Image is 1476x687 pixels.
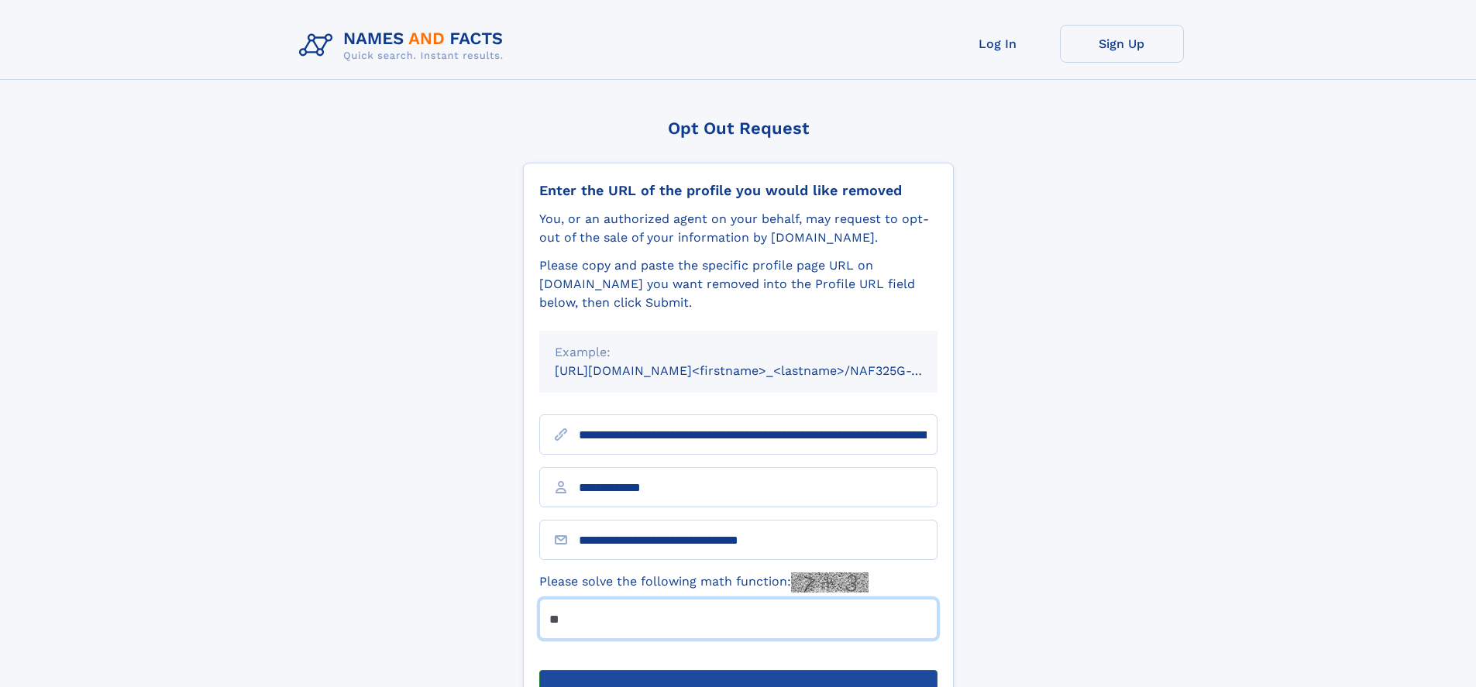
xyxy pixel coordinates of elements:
[555,343,922,362] div: Example:
[539,572,869,593] label: Please solve the following math function:
[539,256,938,312] div: Please copy and paste the specific profile page URL on [DOMAIN_NAME] you want removed into the Pr...
[539,210,938,247] div: You, or an authorized agent on your behalf, may request to opt-out of the sale of your informatio...
[936,25,1060,63] a: Log In
[1060,25,1184,63] a: Sign Up
[523,119,954,138] div: Opt Out Request
[293,25,516,67] img: Logo Names and Facts
[539,182,938,199] div: Enter the URL of the profile you would like removed
[555,363,967,378] small: [URL][DOMAIN_NAME]<firstname>_<lastname>/NAF325G-xxxxxxxx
